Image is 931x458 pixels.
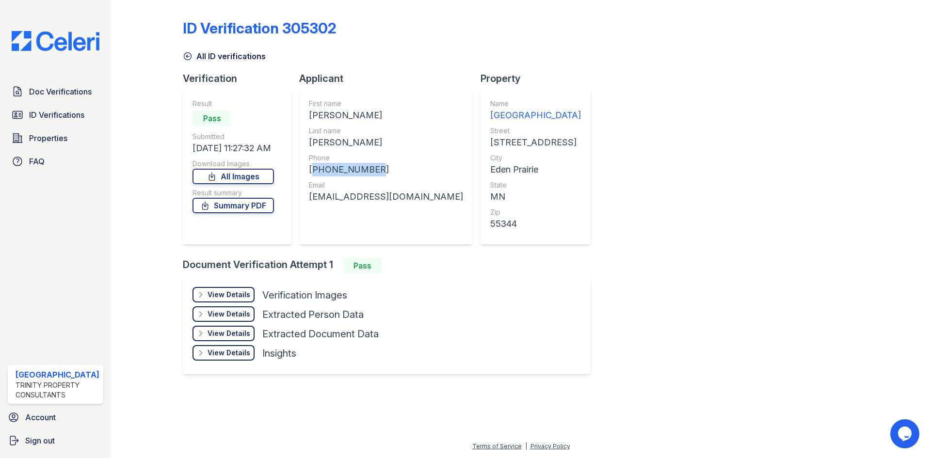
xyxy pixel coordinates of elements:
[8,82,103,101] a: Doc Verifications
[309,180,463,190] div: Email
[490,109,581,122] div: [GEOGRAPHIC_DATA]
[490,207,581,217] div: Zip
[193,132,274,142] div: Submitted
[29,156,45,167] span: FAQ
[262,308,364,321] div: Extracted Person Data
[309,163,463,176] div: [PHONE_NUMBER]
[193,111,231,126] div: Pass
[525,442,527,450] div: |
[29,86,92,97] span: Doc Verifications
[4,431,107,450] a: Sign out
[343,258,382,273] div: Pass
[208,290,250,300] div: View Details
[309,126,463,136] div: Last name
[4,31,107,51] img: CE_Logo_Blue-a8612792a0a2168367f1c8372b55b34899dd931a85d93a1a3d3e32e68fde9ad4.png
[25,435,55,446] span: Sign out
[490,180,581,190] div: State
[490,99,581,122] a: Name [GEOGRAPHIC_DATA]
[490,163,581,176] div: Eden Prairie
[490,99,581,109] div: Name
[490,153,581,163] div: City
[193,99,274,109] div: Result
[8,105,103,125] a: ID Verifications
[29,132,67,144] span: Properties
[193,169,274,184] a: All Images
[208,348,250,358] div: View Details
[25,411,56,423] span: Account
[309,153,463,163] div: Phone
[490,126,581,136] div: Street
[490,217,581,231] div: 55344
[193,198,274,213] a: Summary PDF
[16,369,99,380] div: [GEOGRAPHIC_DATA]
[4,408,107,427] a: Account
[472,442,522,450] a: Terms of Service
[490,190,581,204] div: MN
[183,50,266,62] a: All ID verifications
[299,72,481,85] div: Applicant
[309,136,463,149] div: [PERSON_NAME]
[309,109,463,122] div: [PERSON_NAME]
[262,327,379,341] div: Extracted Document Data
[193,159,274,169] div: Download Images
[530,442,570,450] a: Privacy Policy
[8,152,103,171] a: FAQ
[208,329,250,338] div: View Details
[193,142,274,155] div: [DATE] 11:27:32 AM
[262,288,347,302] div: Verification Images
[490,136,581,149] div: [STREET_ADDRESS]
[309,190,463,204] div: [EMAIL_ADDRESS][DOMAIN_NAME]
[890,419,921,448] iframe: chat widget
[481,72,598,85] div: Property
[193,188,274,198] div: Result summary
[183,258,598,273] div: Document Verification Attempt 1
[262,347,296,360] div: Insights
[208,309,250,319] div: View Details
[309,99,463,109] div: First name
[183,72,299,85] div: Verification
[16,380,99,400] div: Trinity Property Consultants
[29,109,84,121] span: ID Verifications
[8,128,103,148] a: Properties
[183,19,337,37] div: ID Verification 305302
